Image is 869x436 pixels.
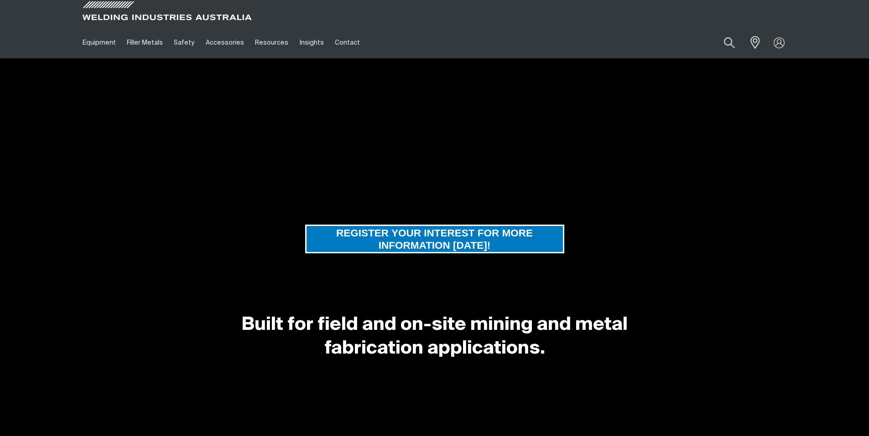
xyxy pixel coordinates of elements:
a: Insights [294,27,329,58]
a: Resources [250,27,294,58]
a: REGISTER YOUR INTEREST FOR MORE INFORMATION TODAY! [305,225,564,253]
a: Equipment [77,27,121,58]
span: REGISTER YOUR INTEREST FOR MORE INFORMATION [DATE]! [307,225,563,253]
input: Product name or item number... [702,32,744,53]
nav: Main [77,27,614,58]
span: Built for field and on-site mining and metal fabrication applications. [241,316,628,358]
a: Safety [168,27,200,58]
a: Accessories [200,27,250,58]
a: Contact [329,27,365,58]
a: Filler Metals [121,27,168,58]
